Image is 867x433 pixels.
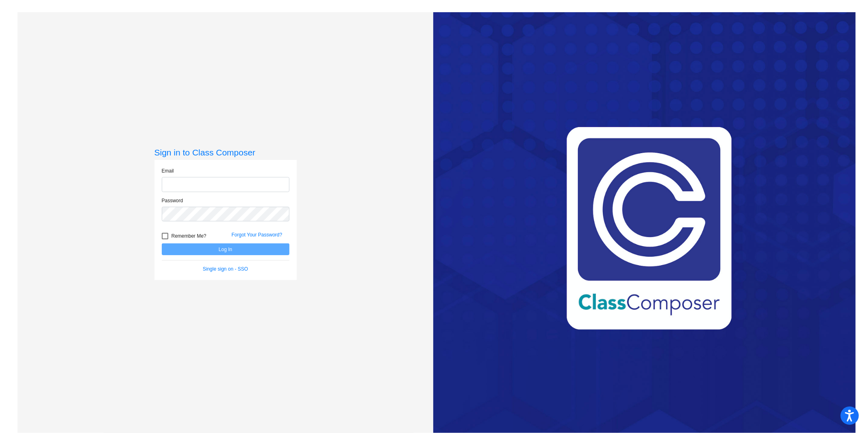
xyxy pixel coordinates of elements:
a: Forgot Your Password? [232,232,282,238]
button: Log In [162,243,289,255]
label: Password [162,197,183,204]
a: Single sign on - SSO [203,266,248,272]
span: Remember Me? [172,231,206,241]
label: Email [162,167,174,175]
h3: Sign in to Class Composer [154,147,297,157]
